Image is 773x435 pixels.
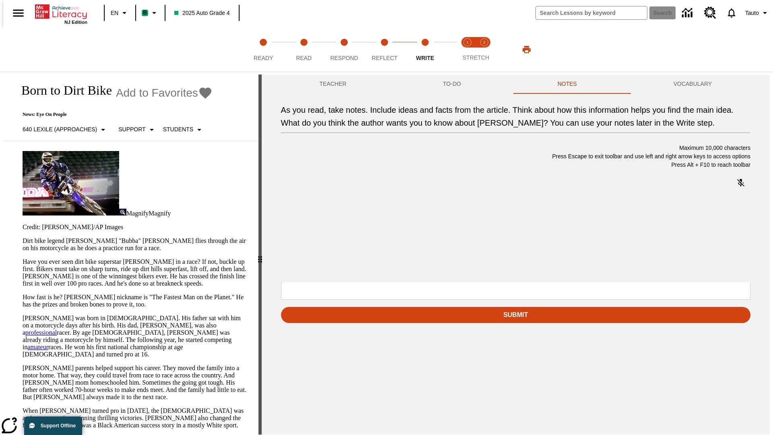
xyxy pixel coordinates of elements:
[23,365,249,401] p: [PERSON_NAME] parents helped support his career. They moved the family into a motor home. That wa...
[3,75,258,431] div: reading
[24,416,82,435] button: Support Offline
[174,9,230,17] span: 2025 Auto Grade 4
[372,55,398,61] span: Reflect
[281,307,750,323] button: Submit
[456,27,479,72] button: Stretch Read step 1 of 2
[271,75,395,94] button: Teacher
[64,20,87,25] span: NJ Edition
[13,112,213,118] p: News: Eye On People
[742,6,773,20] button: Profile/Settings
[254,55,273,61] span: Ready
[25,329,57,336] a: professional
[23,125,97,134] p: 640 Lexile (Approaches)
[143,8,147,18] span: B
[271,75,760,94] div: Instructional Panel Tabs
[473,27,496,72] button: Stretch Respond step 2 of 2
[23,151,119,215] img: Motocross racer James Stewart flies through the air on his dirt bike.
[118,125,145,134] p: Support
[699,2,721,24] a: Resource Center, Will open in new tab
[721,2,742,23] a: Notifications
[115,122,159,137] button: Scaffolds, Support
[48,414,72,421] a: sensation
[27,344,48,350] a: amateur
[463,54,489,61] span: STRETCH
[258,75,262,435] div: Press Enter or Spacebar and then press right and left arrow keys to move the slider
[281,161,750,169] p: Press Alt + F10 to reach toolbar
[163,125,193,134] p: Students
[262,75,770,435] div: activity
[321,27,368,72] button: Respond step 3 of 5
[23,294,249,308] p: How fast is he? [PERSON_NAME] nickname is "The Fastest Man on the Planet." He has the prizes and ...
[509,75,625,94] button: NOTES
[3,6,118,14] body: As you read, take notes. Include ideas and facts from the article. Think about how this informati...
[395,75,509,94] button: TO-DO
[483,40,485,44] text: 2
[23,315,249,358] p: [PERSON_NAME] was born in [DEMOGRAPHIC_DATA]. His father sat with him on a motorcycle days after ...
[119,209,126,215] img: Magnify
[23,224,249,231] p: Credit: [PERSON_NAME]/AP Images
[625,75,760,94] button: VOCABULARY
[41,423,76,429] span: Support Offline
[280,27,327,72] button: Read step 2 of 5
[126,210,149,217] span: Magnify
[677,2,699,24] a: Data Center
[416,55,434,61] span: Write
[6,1,30,25] button: Open side menu
[23,237,249,252] p: Dirt bike legend [PERSON_NAME] "Bubba" [PERSON_NAME] flies through the air on his motorcycle as h...
[281,144,750,152] p: Maximum 10,000 characters
[536,6,647,19] input: search field
[35,3,87,25] div: Home
[160,122,207,137] button: Select Student
[19,122,111,137] button: Select Lexile, 640 Lexile (Approaches)
[296,55,312,61] span: Read
[281,152,750,161] p: Press Escape to exit toolbar and use left and right arrow keys to access options
[240,27,287,72] button: Ready step 1 of 5
[111,9,118,17] span: EN
[107,6,133,20] button: Language: EN, Select a language
[361,27,408,72] button: Reflect step 4 of 5
[23,258,249,287] p: Have you ever seen dirt bike superstar [PERSON_NAME] in a race? If not, buckle up first. Bikers m...
[281,104,750,129] div: As you read, take notes. Include ideas and facts from the article. Think about how this informati...
[149,210,171,217] span: Magnify
[731,173,750,193] button: Click to activate and allow voice recognition
[514,42,539,57] button: Print
[116,86,213,100] button: Add to Favorites - Born to Dirt Bike
[23,407,249,429] p: When [PERSON_NAME] turned pro in [DATE], the [DEMOGRAPHIC_DATA] was an instant , winning thrillin...
[745,9,759,17] span: Tauto
[116,87,198,99] span: Add to Favorites
[13,83,112,98] h1: Born to Dirt Bike
[138,6,162,20] button: Boost Class color is mint green. Change class color
[466,40,468,44] text: 1
[402,27,449,72] button: Write step 5 of 5
[330,55,358,61] span: Respond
